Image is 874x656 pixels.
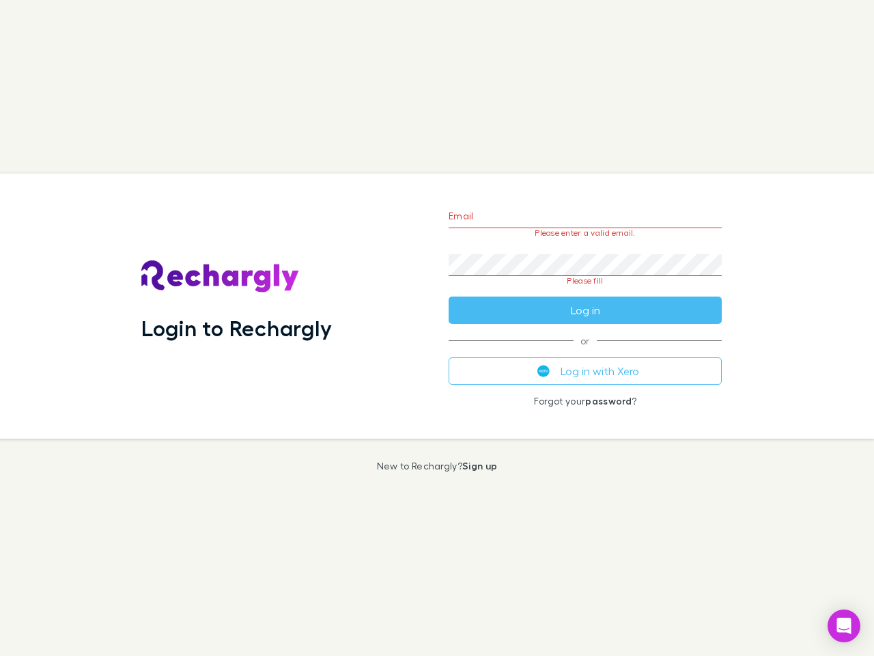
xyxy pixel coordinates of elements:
h1: Login to Rechargly [141,315,332,341]
p: Please fill [449,276,722,286]
a: password [585,395,632,407]
img: Xero's logo [537,365,550,377]
a: Sign up [462,460,497,471]
img: Rechargly's Logo [141,260,300,293]
p: Please enter a valid email. [449,228,722,238]
p: Forgot your ? [449,396,722,407]
span: or [449,340,722,341]
button: Log in [449,297,722,324]
div: Open Intercom Messenger [828,610,860,642]
p: New to Rechargly? [377,461,498,471]
button: Log in with Xero [449,357,722,385]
